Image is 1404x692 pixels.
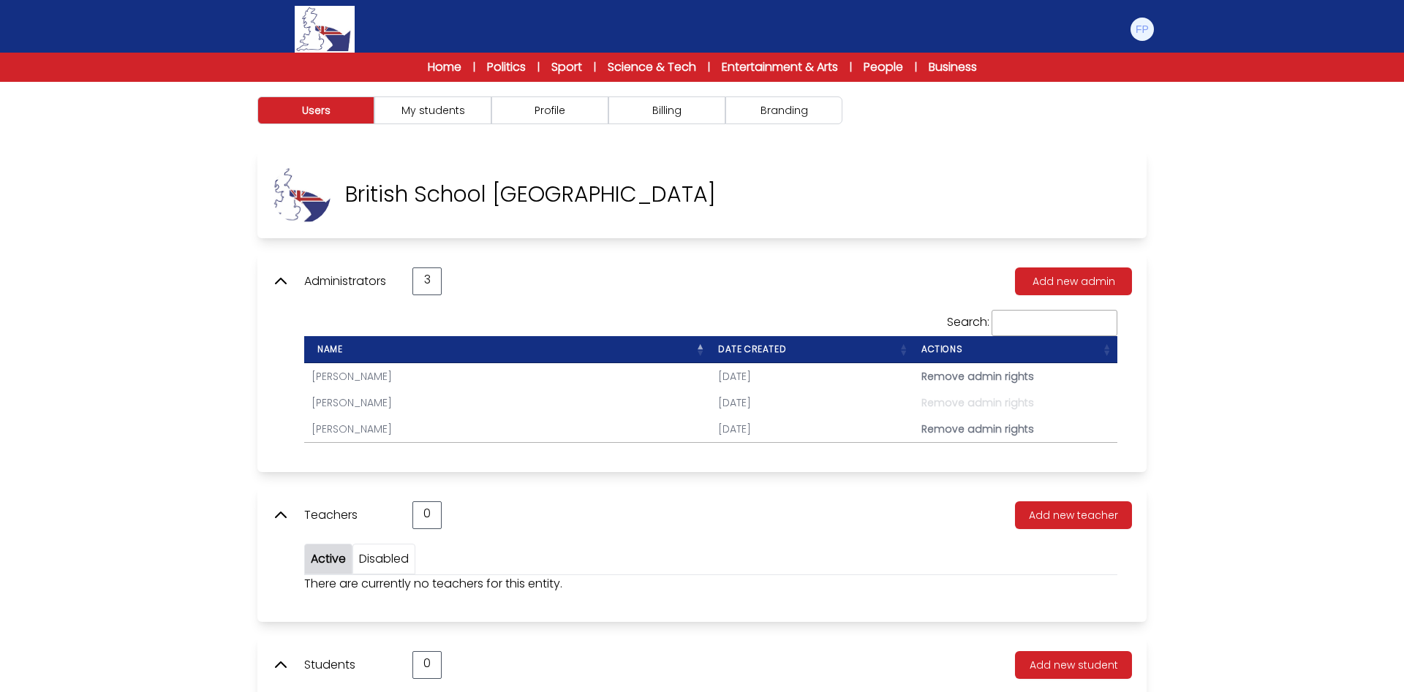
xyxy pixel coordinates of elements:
[914,336,1117,363] th: Actions : activate to sort column ascending
[1003,506,1132,523] a: Add new teacher
[1015,501,1132,529] button: Add new teacher
[304,506,398,524] p: Teachers
[304,273,398,290] p: Administrators
[487,58,526,76] a: Politics
[929,58,977,76] a: Business
[992,310,1117,336] input: Search:
[551,58,582,76] a: Sport
[722,58,838,76] a: Entertainment & Arts
[312,343,342,355] span: Name
[850,60,852,75] span: |
[1015,267,1132,295] button: Add new admin
[864,58,903,76] a: People
[921,422,1034,436] span: Remove admin rights
[537,60,540,75] span: |
[295,6,355,53] img: Logo
[921,369,1034,384] span: Remove admin rights
[608,58,696,76] a: Science & Tech
[304,416,711,442] td: [PERSON_NAME]
[594,60,596,75] span: |
[272,165,331,224] img: sv4bcub7phPSnzbkctrZ4HmUVqZ16Z0dGmtHijTF.jpg
[304,363,711,389] td: [PERSON_NAME]
[921,395,1034,410] span: Remove admin rights
[473,60,475,75] span: |
[345,181,716,208] p: British School [GEOGRAPHIC_DATA]
[304,389,711,416] td: [PERSON_NAME]
[428,58,461,76] a: Home
[725,96,842,124] button: Branding
[257,96,374,124] button: Users
[249,6,401,53] a: Logo
[915,60,917,75] span: |
[412,501,442,529] div: 0
[304,656,398,674] p: Students
[711,389,914,416] td: [DATE]
[1131,18,1154,41] img: Frank Puca
[304,336,711,363] th: Name : activate to sort column descending
[1015,651,1132,679] button: Add new student
[412,651,442,679] div: 0
[711,336,914,363] th: Date created : activate to sort column ascending
[374,96,491,124] button: My students
[711,363,914,389] td: [DATE]
[708,60,710,75] span: |
[711,416,914,442] td: [DATE]
[359,550,409,567] a: Disabled
[1003,273,1132,289] a: Add new admin
[311,550,346,567] a: Active
[412,267,442,295] div: 3
[1003,656,1132,673] a: Add new student
[304,575,1117,593] p: There are currently no teachers for this entity.
[608,96,725,124] button: Billing
[947,313,1117,330] label: Search:
[491,96,608,124] button: Profile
